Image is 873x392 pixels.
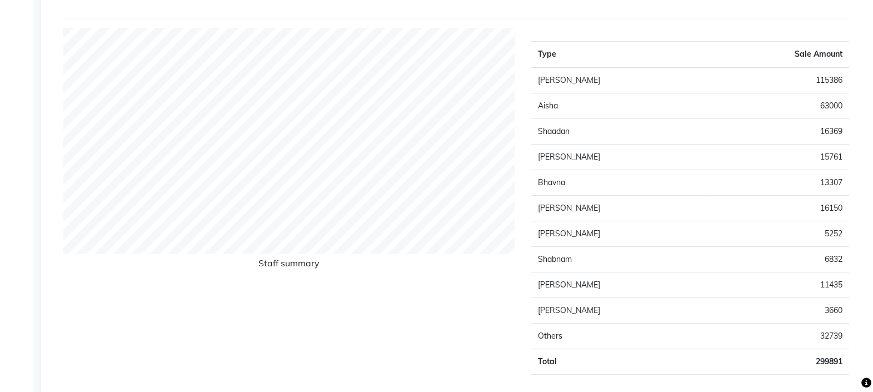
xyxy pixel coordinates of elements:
h6: Staff summary [63,258,515,273]
td: 5252 [707,221,849,247]
td: 32739 [707,324,849,349]
td: [PERSON_NAME] [531,67,707,93]
td: Aisha [531,93,707,119]
td: Total [531,349,707,375]
td: Others [531,324,707,349]
td: [PERSON_NAME] [531,298,707,324]
td: 3660 [707,298,849,324]
th: Sale Amount [707,42,849,68]
td: 13307 [707,170,849,196]
td: 16150 [707,196,849,221]
td: Bhavna [531,170,707,196]
td: 15761 [707,145,849,170]
td: Shaadan [531,119,707,145]
td: [PERSON_NAME] [531,272,707,298]
td: 63000 [707,93,849,119]
th: Type [531,42,707,68]
td: Shabnam [531,247,707,272]
td: 115386 [707,67,849,93]
td: 11435 [707,272,849,298]
td: [PERSON_NAME] [531,221,707,247]
td: 299891 [707,349,849,375]
td: [PERSON_NAME] [531,196,707,221]
td: 6832 [707,247,849,272]
td: 16369 [707,119,849,145]
td: [PERSON_NAME] [531,145,707,170]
